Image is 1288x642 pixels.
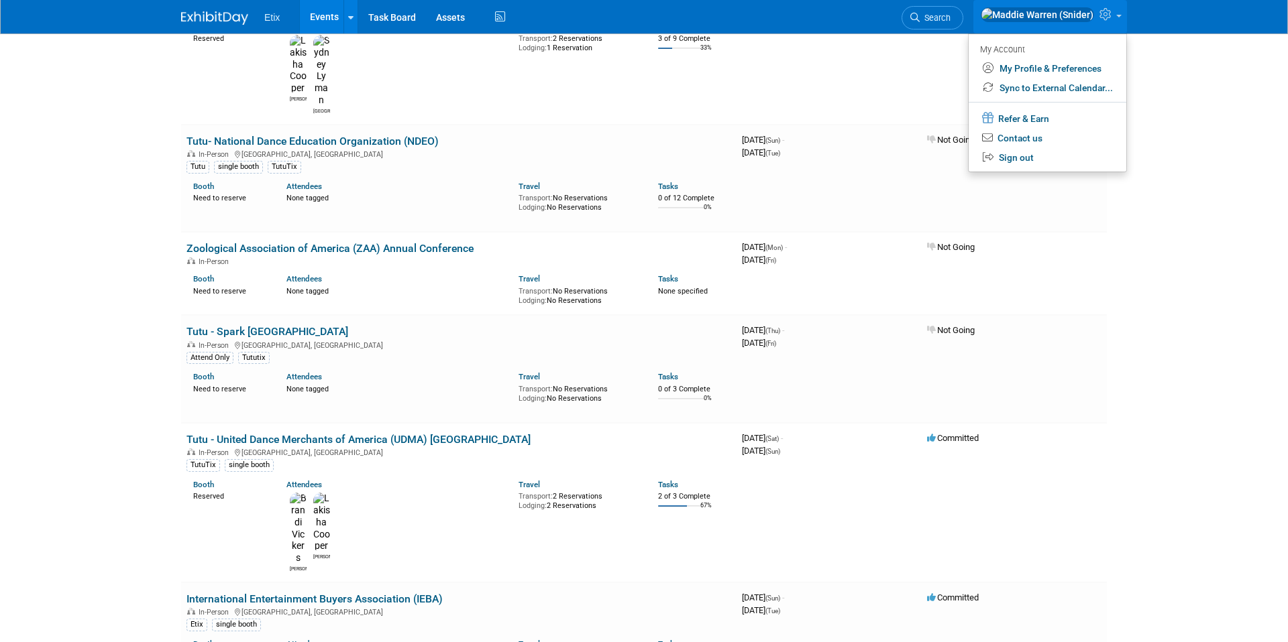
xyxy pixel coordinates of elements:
span: Lodging: [519,296,547,305]
span: (Fri) [765,257,776,264]
span: Not Going [927,135,975,145]
span: [DATE] [742,446,780,456]
span: [DATE] [742,592,784,602]
td: 33% [700,44,712,62]
div: single booth [214,161,263,173]
span: (Tue) [765,149,780,157]
a: Tasks [658,480,678,489]
span: Not Going [927,242,975,252]
span: Transport: [519,194,553,202]
img: In-Person Event [187,257,195,264]
span: [DATE] [742,242,787,252]
span: (Thu) [765,327,780,334]
a: Attendees [286,274,322,283]
img: Brandi Vickers [290,493,307,564]
img: Lakisha Cooper [290,35,307,94]
span: [DATE] [742,325,784,335]
img: In-Person Event [187,150,195,157]
span: (Fri) [765,340,776,347]
div: None tagged [286,191,509,203]
a: Travel [519,480,540,489]
a: Refer & Earn [969,108,1126,129]
span: (Sat) [765,435,779,442]
span: - [782,592,784,602]
div: Sydney Lyman [313,107,330,115]
a: Tasks [658,372,678,381]
img: In-Person Event [187,448,195,455]
img: Sydney Lyman [313,35,330,107]
span: (Mon) [765,244,783,251]
a: Tasks [658,274,678,283]
div: Attend Only [186,352,233,364]
a: Travel [519,182,540,191]
div: Need to reserve [193,284,266,296]
a: Sync to External Calendar... [969,78,1126,98]
div: TutuTix [186,459,220,471]
span: Etix [264,12,280,23]
span: In-Person [199,608,233,617]
div: Etix [186,619,207,631]
div: single booth [212,619,261,631]
div: No Reservations No Reservations [519,284,638,305]
a: Tasks [658,182,678,191]
span: (Sun) [765,137,780,144]
span: Transport: [519,385,553,393]
a: International Entertainment Buyers Association (IEBA) [186,592,443,605]
span: In-Person [199,448,233,457]
a: Travel [519,274,540,283]
span: Lodging: [519,501,547,510]
img: In-Person Event [187,608,195,615]
div: No Reservations No Reservations [519,191,638,212]
span: [DATE] [742,255,776,265]
span: (Sun) [765,594,780,602]
a: Booth [193,274,214,283]
span: In-Person [199,341,233,350]
div: Tututix [238,352,270,364]
a: Booth [193,372,214,381]
div: My Account [980,41,1113,57]
span: Not Going [927,325,975,335]
td: 0% [704,395,712,413]
div: 2 Reservations 1 Reservation [519,31,638,52]
span: (Sun) [765,448,780,455]
div: 3 of 9 Complete [658,34,731,44]
div: No Reservations No Reservations [519,382,638,403]
span: None specified [658,287,708,296]
a: Search [902,6,963,29]
td: 67% [700,502,712,520]
span: (Tue) [765,607,780,615]
a: My Profile & Preferences [969,59,1126,78]
div: Lakisha Cooper [290,94,307,103]
span: - [782,325,784,335]
div: None tagged [286,284,509,296]
span: Transport: [519,492,553,501]
span: Lodging: [519,44,547,52]
div: TutuTix [268,161,301,173]
div: Brandi Vickers [290,564,307,572]
a: Attendees [286,480,322,489]
div: Tutu [186,161,209,173]
div: 2 of 3 Complete [658,492,731,501]
span: Search [920,13,951,23]
div: 0 of 3 Complete [658,385,731,394]
div: Need to reserve [193,191,266,203]
a: Tutu- National Dance Education Organization (NDEO) [186,135,439,147]
span: Transport: [519,34,553,43]
div: [GEOGRAPHIC_DATA], [GEOGRAPHIC_DATA] [186,339,731,350]
img: In-Person Event [187,341,195,348]
a: Tutu - United Dance Merchants of America (UDMA) [GEOGRAPHIC_DATA] [186,433,531,446]
a: Booth [193,480,214,489]
a: Zoological Association of America (ZAA) Annual Conference [186,242,474,255]
span: Committed [927,592,979,602]
span: - [785,242,787,252]
div: Reserved [193,489,266,501]
span: Lodging: [519,203,547,212]
a: Booth [193,182,214,191]
div: 2 Reservations 2 Reservations [519,489,638,510]
img: Maddie Warren (Snider) [981,7,1094,22]
a: Attendees [286,372,322,381]
a: Tutu - Spark [GEOGRAPHIC_DATA] [186,325,348,338]
a: Sign out [969,148,1126,168]
img: Lakisha Cooper [313,493,330,552]
div: single booth [225,459,274,471]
